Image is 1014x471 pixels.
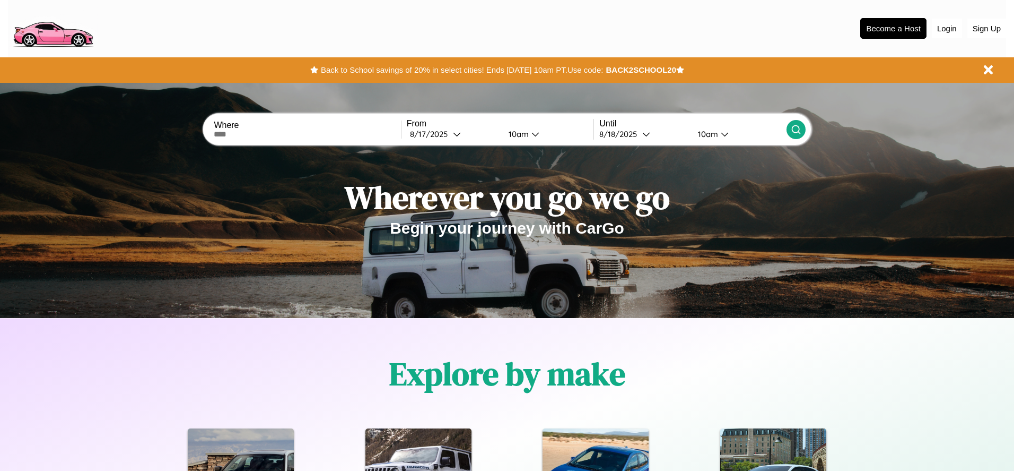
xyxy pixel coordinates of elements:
b: BACK2SCHOOL20 [606,65,676,74]
button: 10am [689,129,786,140]
div: 8 / 17 / 2025 [410,129,453,139]
div: 10am [693,129,721,139]
button: 10am [500,129,593,140]
img: logo [8,5,98,50]
label: From [407,119,593,129]
button: Sign Up [967,19,1006,38]
label: Where [214,121,400,130]
div: 10am [503,129,531,139]
button: Login [932,19,962,38]
div: 8 / 18 / 2025 [599,129,642,139]
button: 8/17/2025 [407,129,500,140]
button: Back to School savings of 20% in select cities! Ends [DATE] 10am PT.Use code: [318,63,606,78]
label: Until [599,119,786,129]
h1: Explore by make [389,352,625,396]
button: Become a Host [860,18,926,39]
